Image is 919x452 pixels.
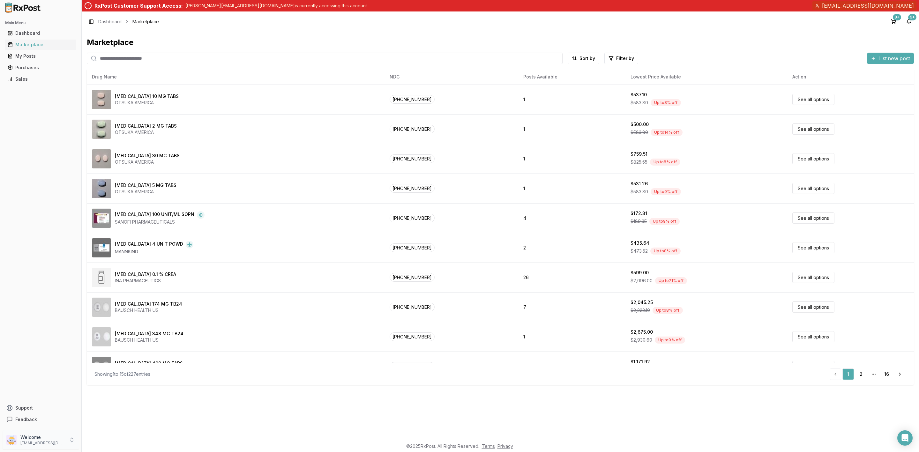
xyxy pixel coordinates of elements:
div: Up to 8 % off [650,159,680,166]
div: Up to 71 % off [655,277,687,284]
div: 9+ [908,14,916,20]
a: Terms [482,443,495,449]
div: Marketplace [87,37,914,48]
div: OTSUKA AMERICA [115,129,177,136]
p: Welcome [20,434,65,441]
a: Purchases [5,62,76,73]
span: $2,930.60 [631,337,652,343]
div: Up to 9 % off [649,218,680,225]
th: Action [787,69,914,85]
button: Feedback [3,414,79,425]
img: Abilify 2 MG TABS [92,120,111,139]
span: $825.55 [631,159,647,165]
span: [PHONE_NUMBER] [390,332,435,341]
span: [PHONE_NUMBER] [390,184,435,193]
div: Dashboard [8,30,74,36]
button: Sort by [568,53,599,64]
div: $599.00 [631,270,649,276]
a: See all options [792,331,834,342]
button: Purchases [3,63,79,73]
button: Marketplace [3,40,79,50]
div: Open Intercom Messenger [897,430,913,446]
div: OTSUKA AMERICA [115,189,176,195]
span: [PHONE_NUMBER] [390,362,435,371]
a: 2 [855,368,867,380]
a: See all options [792,123,834,135]
div: Up to 14 % off [651,129,683,136]
div: Up to 8 % off [650,248,681,255]
img: Aplenzin 348 MG TB24 [92,327,111,346]
div: Up to 9 % off [651,188,681,195]
span: $583.80 [631,129,648,136]
div: My Posts [8,53,74,59]
a: Marketplace [5,39,76,50]
img: Aptiom 400 MG TABS [92,357,111,376]
button: Dashboard [3,28,79,38]
img: Aplenzin 174 MG TB24 [92,298,111,317]
div: Up to 8 % off [651,99,681,106]
span: Filter by [616,55,634,62]
th: Posts Available [518,69,626,85]
nav: breadcrumb [98,19,159,25]
a: 1 [842,368,854,380]
div: [MEDICAL_DATA] 348 MG TB24 [115,330,183,337]
button: My Posts [3,51,79,61]
button: Support [3,402,79,414]
span: $2,223.10 [631,307,650,314]
span: [PHONE_NUMBER] [390,243,435,252]
span: List new post [878,55,910,62]
div: Marketplace [8,41,74,48]
td: 1 [518,322,626,352]
nav: pagination [830,368,906,380]
a: Dashboard [98,19,122,25]
button: Filter by [604,53,638,64]
div: $759.51 [631,151,647,157]
span: Sort by [579,55,595,62]
span: $2,096.00 [631,278,653,284]
span: [PHONE_NUMBER] [390,273,435,282]
td: 26 [518,263,626,292]
th: Lowest Price Available [625,69,787,85]
div: SANOFI PHARMACEUTICALS [115,219,205,225]
td: 2 [518,233,626,263]
div: [MEDICAL_DATA] 2 MG TABS [115,123,177,129]
div: [MEDICAL_DATA] 30 MG TABS [115,152,180,159]
td: 4 [518,203,626,233]
a: See all options [792,361,834,372]
div: $2,045.25 [631,299,653,306]
td: 7 [518,292,626,322]
img: Afrezza 4 UNIT POWD [92,238,111,257]
button: List new post [867,53,914,64]
img: Abilify 10 MG TABS [92,90,111,109]
div: $537.10 [631,92,647,98]
button: 9+ [888,17,899,27]
a: See all options [792,242,834,253]
a: My Posts [5,50,76,62]
div: $500.00 [631,121,649,128]
div: MANNKIND [115,248,193,255]
span: Marketplace [132,19,159,25]
a: See all options [792,301,834,313]
span: [EMAIL_ADDRESS][DOMAIN_NAME] [822,2,914,10]
img: User avatar [6,435,17,445]
a: Privacy [497,443,513,449]
img: Abilify 30 MG TABS [92,149,111,168]
td: 1 [518,144,626,174]
span: [PHONE_NUMBER] [390,95,435,104]
a: Go to next page [893,368,906,380]
span: $583.80 [631,100,648,106]
div: $435.64 [631,240,649,246]
div: INA PHARMACEUTICS [115,278,176,284]
div: [MEDICAL_DATA] 100 UNIT/ML SOPN [115,211,194,219]
a: See all options [792,94,834,105]
div: OTSUKA AMERICA [115,159,180,165]
div: $2,675.00 [631,329,653,335]
a: 16 [881,368,892,380]
h2: Main Menu [5,20,76,26]
td: 1 [518,114,626,144]
a: See all options [792,212,834,224]
img: Amcinonide 0.1 % CREA [92,268,111,287]
a: List new post [867,56,914,62]
div: $531.26 [631,181,648,187]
